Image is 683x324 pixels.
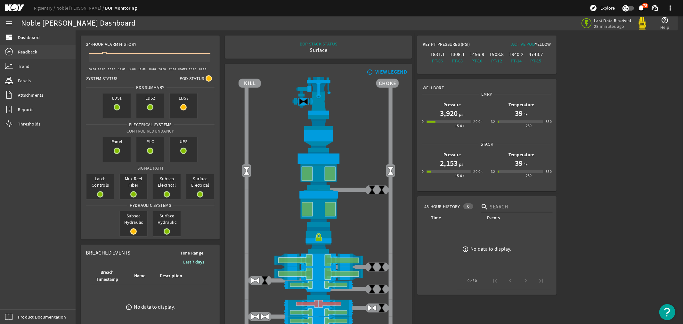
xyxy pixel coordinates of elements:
div: 32 [491,118,495,125]
span: PLC [136,137,164,146]
text: [DATE] [178,67,187,71]
b: Temperature [508,152,534,158]
div: 350 [546,168,552,175]
b: Temperature [508,102,534,108]
div: 1508.8 [488,51,505,58]
img: ValveClose.png [367,185,377,195]
text: 22:00 [169,67,176,71]
div: Name [134,272,145,279]
img: PipeRamOpen.png [239,280,399,289]
b: Pressure [443,102,461,108]
span: UPS [170,137,197,146]
div: 32 [491,168,495,175]
span: Yellow [535,41,551,47]
button: Explore [587,3,617,13]
div: 0 [422,118,424,125]
div: 1831.1 [429,51,446,58]
i: search [481,203,489,211]
span: Latch Controls [86,174,114,190]
a: Noble [PERSON_NAME] [56,5,105,11]
span: Attachments [18,92,44,98]
text: 02:00 [189,67,196,71]
div: Noble [PERSON_NAME] Dashboard [21,20,135,27]
span: EDS1 [103,93,131,102]
span: psi [458,111,465,117]
h1: 3,920 [440,108,458,118]
img: PipeRamClose.png [239,300,399,308]
span: Electrical Systems [127,121,174,128]
img: RiserConnectorLock.png [239,227,399,253]
div: 350 [546,118,552,125]
span: Dashboard [18,34,40,41]
text: 20:00 [159,67,166,71]
span: Reports [18,106,34,113]
img: ValveClose.png [377,262,386,272]
div: 250 [526,173,532,179]
img: Valve2Close.png [299,97,308,106]
div: PT-15 [527,58,544,64]
img: ValveClose.png [367,262,377,272]
div: PT-08 [449,58,466,64]
div: PT-14 [508,58,525,64]
div: Key PT Pressures (PSI) [423,41,487,50]
span: Subsea Electrical [153,174,181,190]
img: ValveOpen.png [250,276,260,285]
text: 12:00 [118,67,126,71]
h1: 2,153 [440,158,458,168]
div: Description [159,272,188,279]
h1: 39 [515,158,523,168]
button: Last 7 days [178,256,209,268]
input: Search [490,203,548,211]
div: 0 [422,168,424,175]
span: Signal Path [137,165,163,171]
span: Subsea Hydraulic [120,211,147,227]
div: Breach Timestamp [94,269,120,283]
span: 28 minutes ago [594,23,632,29]
img: Valve2Open.png [242,166,251,175]
div: 15.0k [455,123,464,129]
div: Surface [300,47,337,53]
div: 250 [526,123,532,129]
button: more_vert [663,0,678,16]
span: Panels [18,77,31,84]
mat-icon: menu [5,20,13,27]
span: °F [523,111,528,117]
text: 04:00 [199,67,207,71]
div: 1456.8 [468,51,485,58]
div: Name [133,272,151,279]
img: BopBodyShearBottom.png [239,289,399,300]
div: Time [431,215,441,222]
span: Mux Reel Fiber [120,174,147,190]
img: RiserAdapter.png [239,77,399,115]
img: ValveOpen.png [250,312,260,321]
text: 10:00 [108,67,115,71]
span: Active Pod [512,41,535,47]
mat-icon: help_outline [661,16,669,24]
span: Trend [18,63,29,69]
img: PipeRamOpen.png [239,308,399,317]
img: Yellowpod.svg [636,17,649,30]
span: Surface Electrical [186,174,214,190]
span: Time Range: [175,250,210,256]
img: ValveClose.png [367,284,377,294]
span: Hydraulic Systems [127,202,173,208]
button: Open Resource Center [659,304,675,320]
text: 16:00 [138,67,146,71]
b: Last 7 days [183,259,204,265]
span: Surface Hydraulic [153,211,181,227]
mat-icon: error_outline [126,304,132,311]
span: Pod Status [180,75,204,82]
img: ValveClose.png [377,303,386,313]
span: EDS SUMMARY [134,84,167,91]
img: ValveOpen.png [367,303,377,313]
text: 06:00 [89,67,96,71]
span: System Status [86,75,117,82]
img: Valve2Open.png [386,166,395,175]
img: ValveOpen.png [260,312,270,321]
div: 4743.7 [527,51,544,58]
span: Product Documentation [18,314,66,320]
mat-icon: support_agent [651,4,659,12]
img: FlexJoint.png [239,115,399,152]
span: °F [523,161,528,167]
img: ShearRamOpen.png [239,267,399,280]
